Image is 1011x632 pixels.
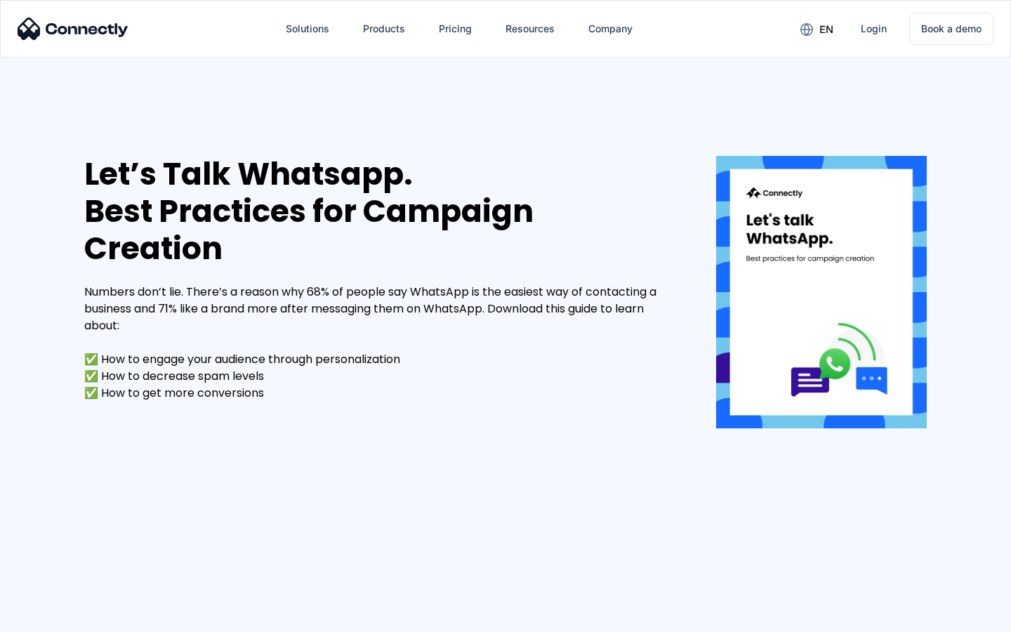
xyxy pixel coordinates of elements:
div: Login [861,19,887,39]
div: Numbers don’t lie. There’s a reason why 68% of people say WhatsApp is the easiest way of contacti... [84,284,674,402]
div: en [819,20,833,39]
div: Solutions [286,19,329,39]
a: Login [850,12,898,46]
div: Pricing [439,19,472,39]
div: Products [363,19,405,39]
div: Let’s Talk Whatsapp. Best Practices for Campaign Creation [84,156,674,267]
div: Resources [505,19,555,39]
a: Book a demo [909,13,993,45]
div: Company [588,19,633,39]
a: Pricing [428,12,483,46]
img: Connectly Logo [18,18,128,40]
aside: Language selected: English [14,607,84,627]
ul: Language list [28,607,84,627]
